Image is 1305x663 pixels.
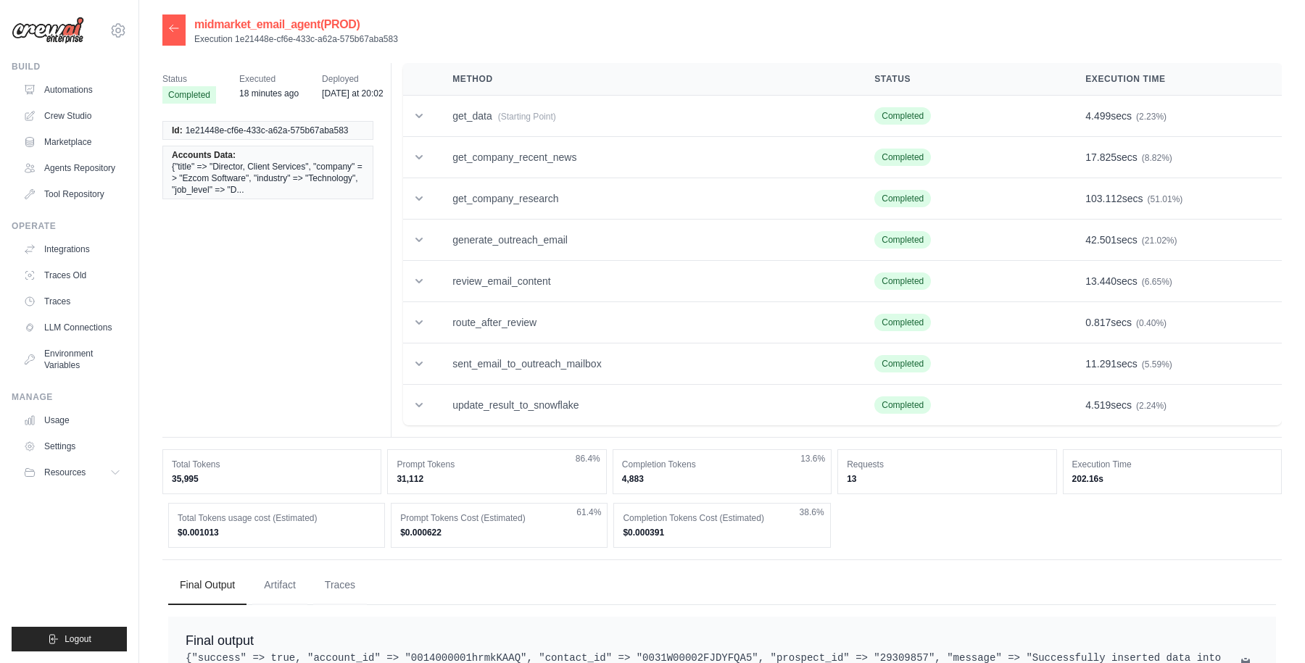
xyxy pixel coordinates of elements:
[874,107,931,125] span: Completed
[857,63,1068,96] th: Status
[435,302,857,343] td: route_after_review
[1068,385,1282,426] td: secs
[1085,358,1116,370] span: 11.291
[239,72,299,86] span: Executed
[1085,110,1111,122] span: 4.499
[874,314,931,331] span: Completed
[623,512,821,524] dt: Completion Tokens Cost (Estimated)
[1085,193,1122,204] span: 103.112
[800,506,824,518] span: 38.6%
[435,343,857,385] td: sent_email_to_outreach_mailbox
[186,633,254,648] span: Final output
[874,355,931,372] span: Completed
[435,96,857,137] td: get_data
[622,473,822,485] dd: 4,883
[17,461,127,484] button: Resources
[847,473,1047,485] dd: 13
[1068,63,1282,96] th: Execution Time
[874,396,931,414] span: Completed
[622,459,822,470] dt: Completion Tokens
[1068,261,1282,302] td: secs
[576,453,600,464] span: 86.4%
[623,527,821,538] dd: $0.000391
[178,527,376,538] dd: $0.001013
[172,473,372,485] dd: 35,995
[162,72,216,86] span: Status
[397,473,597,485] dd: 31,112
[435,178,857,220] td: get_company_research
[17,130,127,154] a: Marketplace
[1142,153,1172,163] span: (8.82%)
[17,316,127,339] a: LLM Connections
[1072,459,1272,470] dt: Execution Time
[800,453,825,464] span: 13.6%
[186,125,349,136] span: 1e21448e-cf6e-433c-a62a-575b67aba583
[874,272,931,290] span: Completed
[1136,401,1167,411] span: (2.24%)
[400,527,598,538] dd: $0.000622
[17,264,127,287] a: Traces Old
[1068,178,1282,220] td: secs
[435,385,857,426] td: update_result_to_snowflake
[1085,317,1111,328] span: 0.817
[12,17,84,44] img: Logo
[498,112,556,122] span: (Starting Point)
[12,220,127,232] div: Operate
[1085,234,1116,246] span: 42.501
[1072,473,1272,485] dd: 202.16s
[17,409,127,432] a: Usage
[1142,235,1177,246] span: (21.02%)
[1148,194,1183,204] span: (51.01%)
[17,104,127,128] a: Crew Studio
[1068,302,1282,343] td: secs
[168,566,246,605] button: Final Output
[12,391,127,403] div: Manage
[874,190,931,207] span: Completed
[12,61,127,72] div: Build
[1068,137,1282,178] td: secs
[435,261,857,302] td: review_email_content
[435,63,857,96] th: Method
[44,467,86,478] span: Resources
[1068,220,1282,261] td: secs
[1136,318,1167,328] span: (0.40%)
[576,506,601,518] span: 61.4%
[17,238,127,261] a: Integrations
[172,149,236,161] span: Accounts Data:
[252,566,307,605] button: Artifact
[397,459,597,470] dt: Prompt Tokens
[847,459,1047,470] dt: Requests
[65,633,91,645] span: Logout
[1085,275,1116,287] span: 13.440
[313,566,367,605] button: Traces
[172,161,364,196] span: {"title" => "Director, Client Services", "company" => "Ezcom Software", "industry" => "Technology...
[17,78,127,101] a: Automations
[172,459,372,470] dt: Total Tokens
[400,512,598,524] dt: Prompt Tokens Cost (Estimated)
[17,290,127,313] a: Traces
[194,33,398,45] p: Execution 1e21448e-cf6e-433c-a62a-575b67aba583
[874,149,931,166] span: Completed
[12,627,127,651] button: Logout
[1142,359,1172,370] span: (5.59%)
[239,88,299,99] time: September 23, 2025 at 00:00 IST
[178,512,376,524] dt: Total Tokens usage cost (Estimated)
[1085,151,1116,163] span: 17.825
[1085,399,1111,411] span: 4.519
[17,157,127,180] a: Agents Repository
[17,435,127,458] a: Settings
[874,231,931,249] span: Completed
[1136,112,1167,122] span: (2.23%)
[162,86,216,104] span: Completed
[17,342,127,377] a: Environment Variables
[17,183,127,206] a: Tool Repository
[322,72,384,86] span: Deployed
[435,220,857,261] td: generate_outreach_email
[1068,96,1282,137] td: secs
[322,88,384,99] time: September 19, 2025 at 20:02 IST
[1142,277,1172,287] span: (6.65%)
[194,16,398,33] h2: midmarket_email_agent(PROD)
[435,137,857,178] td: get_company_recent_news
[1068,343,1282,385] td: secs
[172,125,183,136] span: Id:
